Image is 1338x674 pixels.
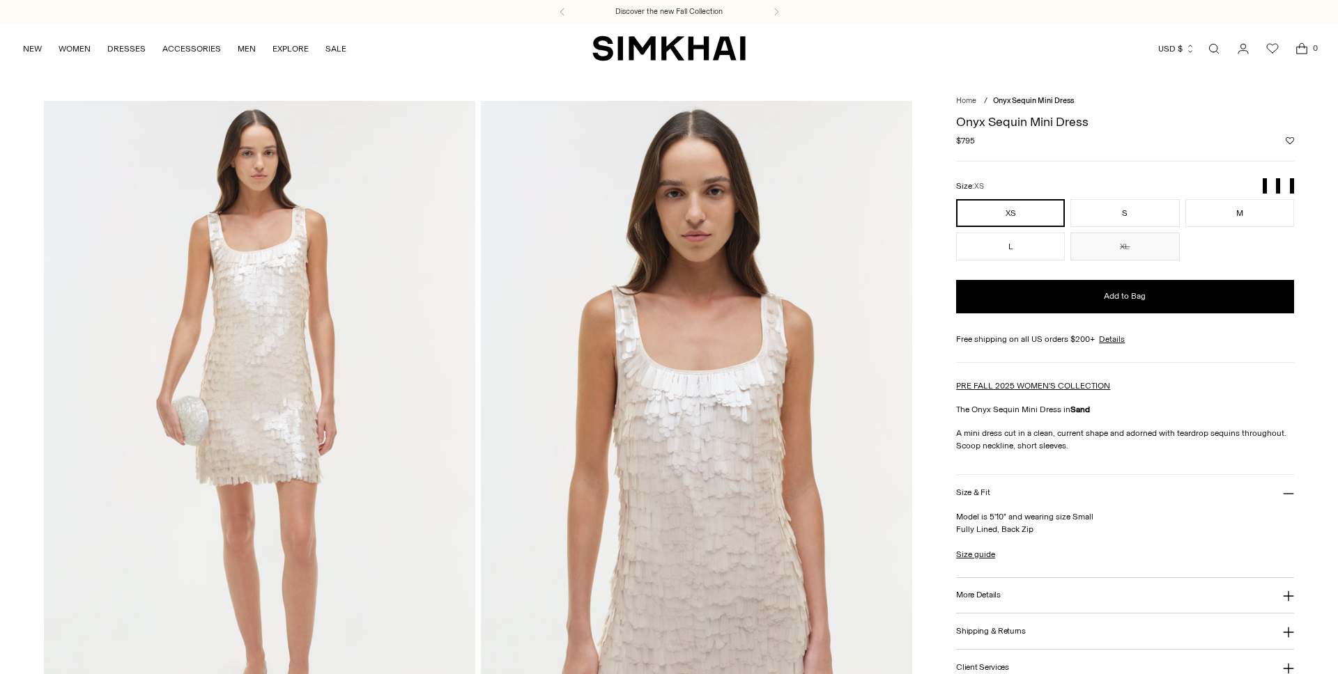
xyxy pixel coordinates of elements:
[23,33,42,64] a: NEW
[956,427,1293,452] p: A mini dress cut in a clean, current shape and adorned with teardrop sequins throughout. Scoop ne...
[956,488,990,497] h3: Size & Fit
[1288,35,1316,63] a: Open cart modal
[1309,42,1321,54] span: 0
[1229,35,1257,63] a: Go to the account page
[162,33,221,64] a: ACCESSORIES
[272,33,309,64] a: EXPLORE
[956,510,1293,535] p: Model is 5'10" and wearing size Small Fully Lined, Back Zip
[956,180,984,193] label: Size:
[1158,33,1195,64] button: USD $
[956,95,1293,107] nav: breadcrumbs
[615,6,723,17] a: Discover the new Fall Collection
[956,590,1000,599] h3: More Details
[956,280,1293,313] button: Add to Bag
[956,403,1293,416] p: The Onyx Sequin Mini Dress in
[1259,35,1286,63] a: Wishlist
[956,134,975,147] span: $795
[1070,199,1179,227] button: S
[59,33,91,64] a: WOMEN
[956,199,1065,227] button: XS
[956,475,1293,510] button: Size & Fit
[956,96,976,105] a: Home
[956,578,1293,613] button: More Details
[592,35,746,62] a: SIMKHAI
[974,182,984,191] span: XS
[1104,290,1146,302] span: Add to Bag
[956,116,1293,128] h1: Onyx Sequin Mini Dress
[956,381,1110,391] a: PRE FALL 2025 WOMEN'S COLLECTION
[1185,199,1294,227] button: M
[1200,35,1228,63] a: Open search modal
[107,33,146,64] a: DRESSES
[1286,136,1294,145] button: Add to Wishlist
[984,95,987,107] div: /
[238,33,256,64] a: MEN
[956,548,995,561] a: Size guide
[956,333,1293,345] div: Free shipping on all US orders $200+
[1099,333,1125,345] a: Details
[956,233,1065,260] button: L
[1070,233,1179,260] button: XL
[1070,405,1090,414] strong: Sand
[956,627,1026,636] h3: Shipping & Returns
[325,33,346,64] a: SALE
[993,96,1074,105] span: Onyx Sequin Mini Dress
[956,663,1009,672] h3: Client Services
[956,613,1293,649] button: Shipping & Returns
